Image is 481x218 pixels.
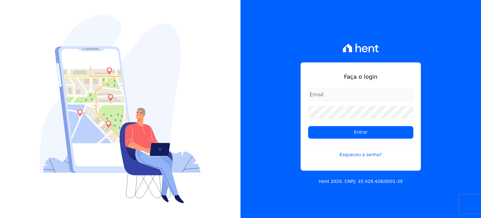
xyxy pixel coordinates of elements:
[308,144,413,158] a: Esqueceu a senha?
[308,88,413,101] input: Email
[319,178,403,185] p: Hent 2020. CNPJ: 35.429.428/0001-39
[40,15,201,203] img: Login
[308,126,413,139] input: Entrar
[308,72,413,81] h1: Faça o login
